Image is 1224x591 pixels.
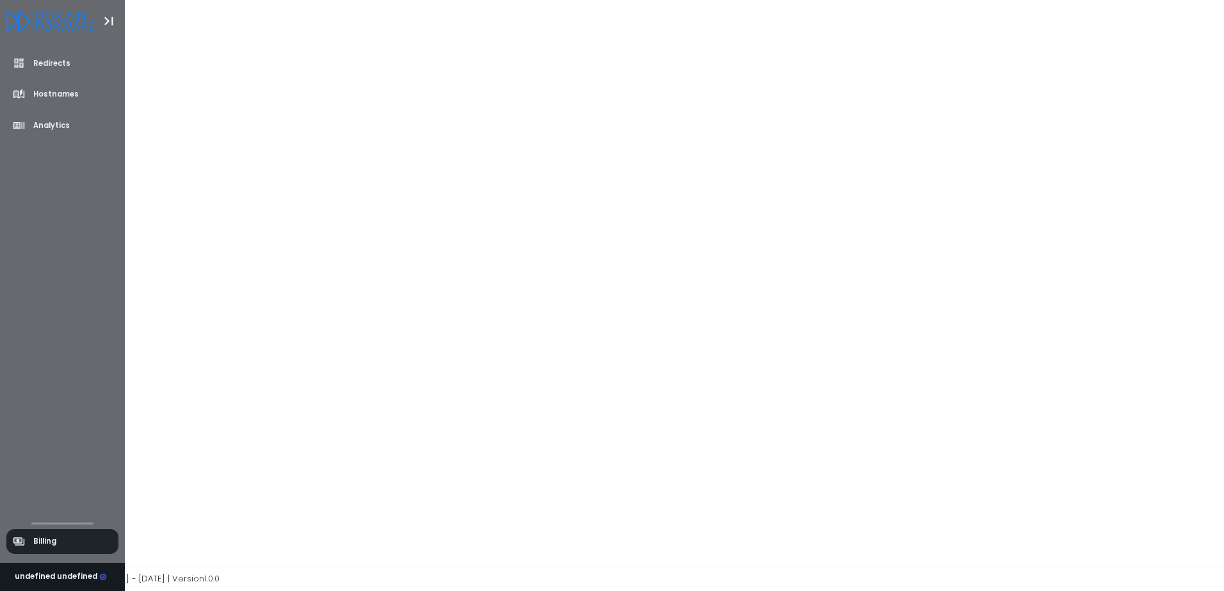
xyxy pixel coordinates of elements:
a: Hostnames [6,82,119,107]
span: Analytics [33,120,70,131]
span: Redirects [33,58,70,69]
a: Logo [6,12,97,29]
a: Analytics [6,113,119,138]
span: Hostnames [33,89,79,100]
span: Copyright © [DATE] - [DATE] | Version 1.0.0 [50,572,220,585]
a: Billing [6,529,119,554]
a: Redirects [6,51,119,76]
span: Billing [33,536,56,547]
div: undefined undefined [15,571,107,583]
button: Toggle Aside [97,9,121,33]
